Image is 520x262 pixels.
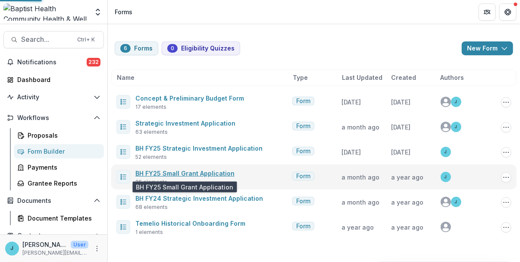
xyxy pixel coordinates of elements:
span: Documents [17,197,90,205]
div: Jennifer [11,246,14,251]
a: Dashboard [3,73,104,87]
span: a month ago [342,174,380,181]
div: Document Templates [28,214,97,223]
button: Open Contacts [3,229,104,243]
span: 63 elements [135,128,168,136]
a: Strategic Investment Application [135,120,235,127]
span: [DATE] [342,148,361,156]
p: [PERSON_NAME][EMAIL_ADDRESS][PERSON_NAME][DOMAIN_NAME] [22,249,88,257]
a: Document Templates [14,211,104,225]
span: Form [296,123,310,130]
a: Form Builder [14,144,104,158]
svg: avatar [441,97,451,107]
div: Dashboard [17,75,97,84]
button: Partners [479,3,496,21]
span: Created [391,73,416,82]
p: User [71,241,88,249]
span: [DATE] [391,148,410,156]
button: Options [501,197,511,208]
nav: breadcrumb [111,6,136,18]
button: Open Documents [3,194,104,208]
button: Options [501,147,511,158]
span: Type [293,73,308,82]
span: a month ago [342,199,380,206]
div: Form Builder [28,147,97,156]
span: a year ago [391,174,423,181]
span: Notifications [17,59,87,66]
span: 1 elements [135,228,163,236]
span: Search... [21,35,72,44]
span: Form [296,198,310,205]
div: Forms [115,7,132,16]
a: Grantee Reports [14,176,104,190]
button: Options [501,97,511,107]
button: New Form [462,41,513,55]
span: 17 elements [135,103,166,111]
button: More [92,243,102,254]
a: BH FY25 Strategic Investment Application [135,145,263,152]
span: 68 elements [135,203,168,211]
div: Payments [28,163,97,172]
button: Search... [3,31,104,48]
button: Open Activity [3,90,104,104]
button: Eligibility Quizzes [162,41,240,55]
button: Options [501,122,511,133]
span: Activity [17,94,90,101]
span: Form [296,223,310,230]
svg: avatar [441,122,451,132]
a: Payments [14,160,104,174]
a: Temelio Historical Onboarding Form [135,220,245,227]
a: Proposals [14,128,104,142]
span: Name [117,73,135,82]
span: Last Updated [342,73,382,82]
img: Baptist Health Community Health & Well Being logo [3,3,88,21]
div: Jennifer [455,100,457,104]
span: Contacts [17,232,90,240]
span: Form [296,98,310,105]
span: a year ago [391,199,423,206]
span: 0 [171,45,174,51]
div: Jennifer [455,125,457,129]
span: [DATE] [391,123,410,131]
span: Authors [440,73,464,82]
span: Form [296,173,310,180]
a: BH FY24 Strategic Investment Application [135,195,263,202]
button: Options [501,222,511,233]
span: a year ago [391,224,423,231]
svg: avatar [441,197,451,207]
span: a year ago [342,224,374,231]
button: Get Help [499,3,517,21]
span: [DATE] [342,98,361,106]
svg: avatar [441,222,451,232]
div: Jennifer [455,200,457,204]
div: Grantee Reports [28,179,97,188]
a: Concept & Preliminary Budget Form [135,95,244,102]
button: Forms [115,41,158,55]
button: Notifications232 [3,55,104,69]
p: [PERSON_NAME] [22,240,67,249]
span: Workflows [17,114,90,122]
span: [DATE] [391,98,410,106]
div: Jennifer [445,175,447,179]
div: Jennifer [445,150,447,154]
div: Proposals [28,131,97,140]
a: BH FY25 Small Grant Application [135,170,235,177]
span: a month ago [342,123,380,131]
button: Open entity switcher [92,3,104,21]
span: Form [296,148,310,155]
span: 26 elements [135,178,167,186]
button: Options [501,172,511,183]
span: 232 [87,58,100,66]
div: Ctrl + K [75,35,97,44]
span: 52 elements [135,153,167,161]
button: Open Workflows [3,111,104,125]
span: 6 [124,45,127,51]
